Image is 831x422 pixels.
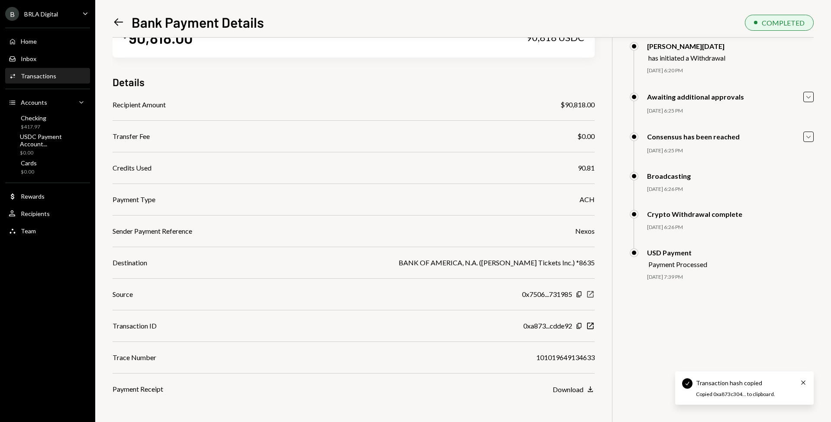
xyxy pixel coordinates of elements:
[647,147,814,155] div: [DATE] 6:25 PM
[21,123,46,131] div: $417.97
[21,168,37,176] div: $0.00
[647,67,814,74] div: [DATE] 6:20 PM
[113,352,156,363] div: Trace Number
[5,33,90,49] a: Home
[762,19,805,27] div: COMPLETED
[647,132,740,141] div: Consensus has been reached
[5,157,90,177] a: Cards$0.00
[647,42,725,50] div: [PERSON_NAME][DATE]
[647,93,744,101] div: Awaiting additional approvals
[21,55,36,62] div: Inbox
[20,133,87,148] div: USDC Payment Account...
[21,210,50,217] div: Recipients
[648,260,707,268] div: Payment Processed
[113,75,145,89] h3: Details
[113,258,147,268] div: Destination
[5,206,90,221] a: Recipients
[647,210,742,218] div: Crypto Withdrawal complete
[21,227,36,235] div: Team
[647,172,691,180] div: Broadcasting
[5,94,90,110] a: Accounts
[21,193,45,200] div: Rewards
[21,159,37,167] div: Cards
[536,352,595,363] div: 101019649134633
[113,100,166,110] div: Recipient Amount
[113,194,155,205] div: Payment Type
[5,7,19,21] div: B
[113,289,133,300] div: Source
[560,100,595,110] div: $90,818.00
[553,385,583,393] div: Download
[21,99,47,106] div: Accounts
[578,163,595,173] div: 90.81
[696,391,788,398] div: Copied 0xa873c304... to clipboard.
[399,258,595,268] div: BANK OF AMERICA, N.A. ([PERSON_NAME] Tickets Inc.) *8635
[522,289,572,300] div: 0x7506...731985
[523,321,572,331] div: 0xa873...cdde92
[580,194,595,205] div: ACH
[113,321,157,331] div: Transaction ID
[5,112,90,132] a: Checking$417.97
[113,163,151,173] div: Credits Used
[21,38,37,45] div: Home
[648,54,725,62] div: has initiated a Withdrawal
[132,13,264,31] h1: Bank Payment Details
[113,131,150,142] div: Transfer Fee
[5,134,90,155] a: USDC Payment Account...$0.00
[21,72,56,80] div: Transactions
[5,68,90,84] a: Transactions
[113,226,192,236] div: Sender Payment Reference
[696,378,762,387] div: Transaction hash copied
[113,384,163,394] div: Payment Receipt
[21,114,46,122] div: Checking
[647,274,814,281] div: [DATE] 7:39 PM
[5,51,90,66] a: Inbox
[24,10,58,18] div: BRLA Digital
[20,149,87,157] div: $0.00
[647,224,814,231] div: [DATE] 6:26 PM
[5,223,90,238] a: Team
[647,248,707,257] div: USD Payment
[575,226,595,236] div: Nexos
[553,385,595,394] button: Download
[647,107,814,115] div: [DATE] 6:25 PM
[5,188,90,204] a: Rewards
[647,186,814,193] div: [DATE] 6:26 PM
[577,131,595,142] div: $0.00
